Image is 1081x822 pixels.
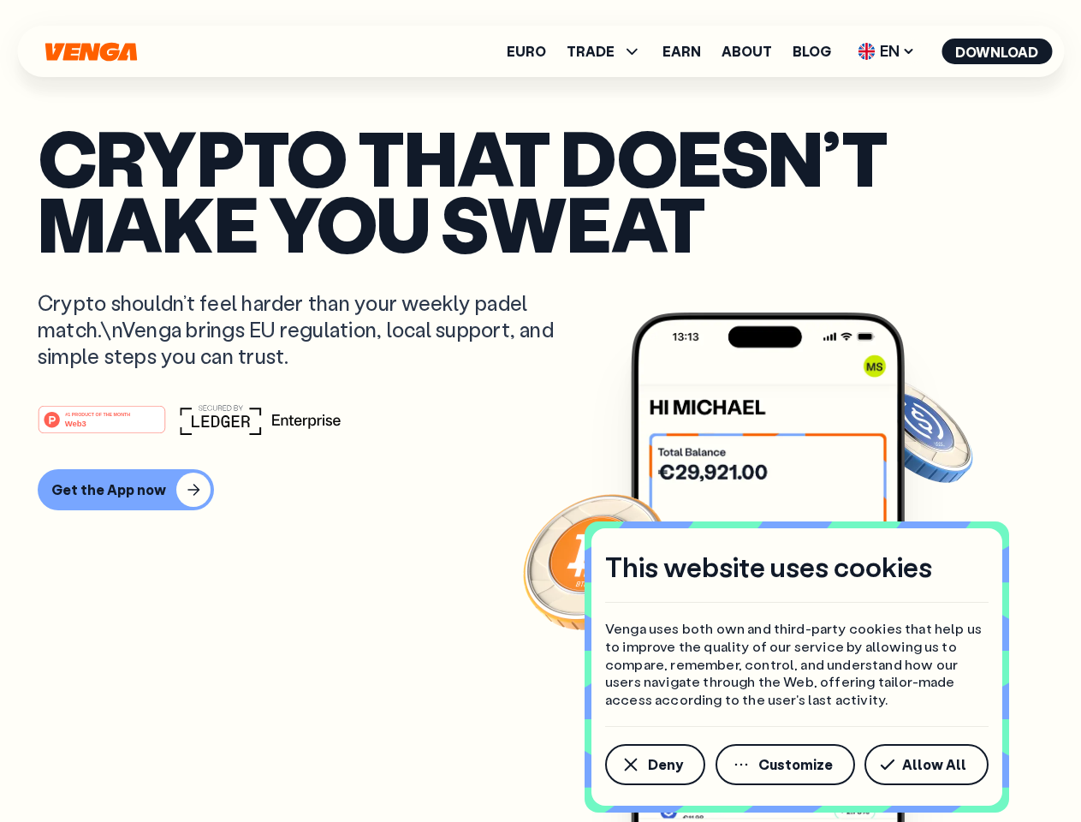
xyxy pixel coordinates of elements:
button: Customize [716,744,855,785]
p: Venga uses both own and third-party cookies that help us to improve the quality of our service by... [605,620,989,709]
h4: This website uses cookies [605,549,932,585]
span: Deny [648,758,683,771]
span: TRADE [567,45,615,58]
a: Blog [793,45,831,58]
tspan: Web3 [65,418,86,427]
a: Get the App now [38,469,1043,510]
span: Customize [758,758,833,771]
span: Allow All [902,758,966,771]
button: Allow All [864,744,989,785]
button: Download [941,39,1052,64]
p: Crypto that doesn’t make you sweat [38,124,1043,255]
a: About [722,45,772,58]
tspan: #1 PRODUCT OF THE MONTH [65,411,130,416]
span: EN [852,38,921,65]
a: #1 PRODUCT OF THE MONTHWeb3 [38,415,166,438]
a: Euro [507,45,546,58]
div: Get the App now [51,481,166,498]
img: flag-uk [858,43,875,60]
button: Get the App now [38,469,214,510]
p: Crypto shouldn’t feel harder than your weekly padel match.\nVenga brings EU regulation, local sup... [38,289,579,370]
img: USDC coin [853,368,977,491]
span: TRADE [567,41,642,62]
a: Earn [662,45,701,58]
button: Deny [605,744,705,785]
svg: Home [43,42,139,62]
img: Bitcoin [520,484,674,638]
